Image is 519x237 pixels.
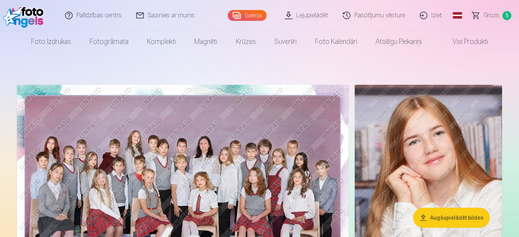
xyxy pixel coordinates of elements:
[484,11,499,20] span: Grozs
[3,3,47,28] img: /fa1
[228,10,267,21] a: Galerija
[265,31,306,52] a: Suvenīri
[502,11,511,20] span: 5
[22,31,80,52] a: Foto izdrukas
[138,31,185,52] a: Komplekti
[366,31,431,52] a: Atslēgu piekariņi
[80,31,138,52] a: Fotogrāmata
[227,31,265,52] a: Krūzes
[431,31,497,52] a: Visi produkti
[185,31,227,52] a: Magnēti
[413,208,490,228] button: Augšupielādēt bildes
[306,31,366,52] a: Foto kalendāri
